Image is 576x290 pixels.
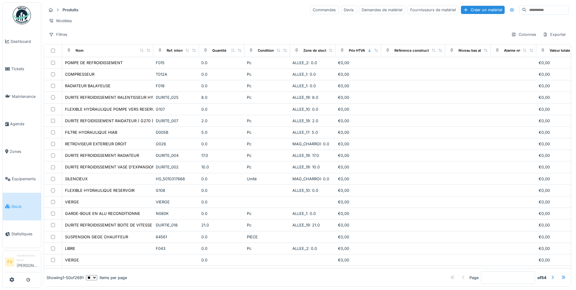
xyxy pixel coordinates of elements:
[292,211,316,216] span: ALLEE_1: 0.0
[65,164,155,170] div: DURITE REFROIDISSEMENT VASE D'EXPANSION
[65,106,161,112] div: FLEXIBLE HYDRAULIQUE POMPE VERS RESERVOIR
[76,48,84,53] div: Nom
[292,177,329,181] span: MAG_CHARROI: 0.0
[247,118,288,124] div: Pc
[65,71,94,77] div: COMPRESSEUR
[292,142,329,146] span: MAG_CHARROI: 0.0
[156,199,196,205] div: VIERGE
[247,60,288,66] div: Pc
[247,153,288,158] div: Pc
[247,222,288,228] div: Pc
[46,30,70,39] div: Filtres
[247,129,288,135] div: Pc
[247,211,288,216] div: Pc
[338,246,379,251] div: €0,00
[65,83,111,89] div: RADIATEUR BALAYEUSE
[201,222,242,228] div: 21.0
[292,223,320,227] span: ALLEE_19: 21.0
[201,199,242,205] div: 0.0
[3,138,41,165] a: Zones
[247,176,288,182] div: Unité
[338,234,379,240] div: €0,00
[338,176,379,182] div: €0,00
[303,48,333,53] div: Zone de stockage
[201,129,242,135] div: 5.0
[3,110,41,138] a: Agenda
[338,164,379,170] div: €0,00
[292,95,318,100] span: ALLEE_19: 8.0
[509,30,539,39] div: Colonnes
[3,193,41,220] a: Stock
[3,55,41,83] a: Tickets
[338,106,379,112] div: €0,00
[341,5,356,14] div: Devis
[461,6,505,14] div: Créer un matériel
[12,94,39,99] span: Maintenance
[201,141,242,147] div: 0.0
[3,165,41,193] a: Équipements
[201,257,242,263] div: 0.0
[65,211,140,216] div: GARDE-BOUE EN ALU RECONDITIONNE
[201,60,242,66] div: 0.0
[65,234,128,240] div: SUSPENSION SIEGE CHAUFFEUR
[247,71,288,77] div: Pc
[12,176,39,182] span: Équipements
[156,164,196,170] div: DURITE_002
[60,7,81,13] strong: Produits
[201,211,242,216] div: 0.0
[65,95,176,100] div: DURITE REFROIDISSEMENT RALENTISSEUR HYDRAULIQUE
[201,83,242,89] div: 0.0
[258,48,287,53] div: Conditionnement
[310,5,339,14] div: Commandes
[156,211,196,216] div: N080K
[11,204,39,209] span: Stock
[3,28,41,55] a: Dashboard
[407,5,458,14] div: Fournisseurs de matériel
[537,274,547,280] strong: of 54
[247,164,288,170] div: Pc
[201,95,242,100] div: 8.0
[156,246,196,251] div: F043
[65,60,123,66] div: POMPE DE REFROIDISSEMENT
[201,234,242,240] div: 0.0
[292,119,318,123] span: ALLEE_19: 2.0
[65,257,79,263] div: VIERGE
[338,141,379,147] div: €0,00
[156,222,196,228] div: DURTIE_018
[201,188,242,193] div: 0.0
[3,83,41,110] a: Maintenance
[292,188,318,193] span: ALLEE_10: 0.0
[156,129,196,135] div: D005B
[349,48,365,53] div: Prix HTVA
[17,253,39,263] div: Gestionnaire local
[11,66,39,72] span: Tickets
[338,153,379,158] div: €0,00
[338,118,379,124] div: €0,00
[338,95,379,100] div: €0,00
[338,129,379,135] div: €0,00
[65,153,139,158] div: DURITE REFROIDISSEMENT RADIATEUR
[338,83,379,89] div: €0,00
[65,129,117,135] div: FILTRE HYDRAULIQUE HIAB
[156,60,196,66] div: F015
[550,48,570,53] div: Valeur totale
[338,188,379,193] div: €0,00
[201,118,242,124] div: 2.0
[292,246,317,251] span: ALLEE_2: 0.0
[156,118,196,124] div: DURITE_007
[338,211,379,216] div: €0,00
[212,48,227,53] div: Quantité
[338,222,379,228] div: €0,00
[156,95,196,100] div: DURITE_025
[167,48,186,53] div: Ref. interne
[156,83,196,89] div: F018
[65,141,127,147] div: RETROVISEUR EXTERIEUR DROIT
[156,106,196,112] div: G107
[65,118,153,124] div: DURITE REFOIDISSEMENT RAIDATEUR ( G270 )
[65,176,88,182] div: SILENCIEUX
[540,30,569,39] div: Exporter
[46,274,84,280] div: Showing 1 - 50 of 2691
[46,16,75,25] div: Modèles
[201,164,242,170] div: 10.0
[201,176,242,182] div: 0.0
